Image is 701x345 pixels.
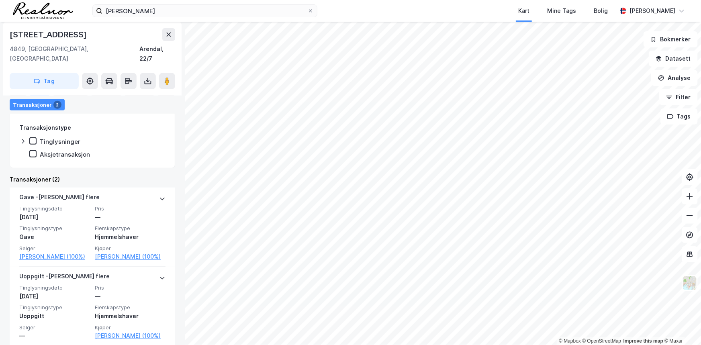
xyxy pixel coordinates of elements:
span: Kjøper [95,245,166,252]
button: Tags [660,108,698,125]
a: [PERSON_NAME] (100%) [95,331,166,341]
div: [DATE] [19,212,90,222]
a: Mapbox [559,338,581,344]
div: Bolig [594,6,608,16]
div: Mine Tags [547,6,576,16]
span: Pris [95,284,166,291]
span: Pris [95,205,166,212]
div: Arendal, 22/7 [139,44,175,63]
div: [PERSON_NAME] [629,6,675,16]
div: Uoppgitt [19,311,90,321]
div: Gave [19,232,90,242]
a: [PERSON_NAME] (100%) [95,252,166,261]
button: Bokmerker [644,31,698,47]
div: Kontrollprogram for chat [661,306,701,345]
iframe: Chat Widget [661,306,701,345]
div: Transaksjonstype [20,123,71,133]
span: Tinglysningsdato [19,284,90,291]
a: OpenStreetMap [582,338,621,344]
button: Filter [659,89,698,105]
div: — [95,292,166,301]
div: Hjemmelshaver [95,232,166,242]
input: Søk på adresse, matrikkel, gårdeiere, leietakere eller personer [102,5,307,17]
img: realnor-logo.934646d98de889bb5806.png [13,2,73,19]
div: 2 [53,101,61,109]
div: Tinglysninger [40,138,80,145]
div: Kart [518,6,529,16]
div: 4849, [GEOGRAPHIC_DATA], [GEOGRAPHIC_DATA] [10,44,139,63]
div: — [19,331,90,341]
div: [STREET_ADDRESS] [10,28,88,41]
span: Selger [19,245,90,252]
a: Improve this map [623,338,663,344]
div: Uoppgitt - [PERSON_NAME] flere [19,272,110,284]
div: [DATE] [19,292,90,301]
span: Tinglysningstype [19,225,90,232]
button: Analyse [651,70,698,86]
span: Tinglysningsdato [19,205,90,212]
span: Selger [19,324,90,331]
div: Transaksjoner [10,99,65,110]
span: Tinglysningstype [19,304,90,311]
button: Tag [10,73,79,89]
a: [PERSON_NAME] (100%) [19,252,90,261]
div: — [95,212,166,222]
span: Eierskapstype [95,225,166,232]
div: Aksjetransaksjon [40,151,90,158]
span: Kjøper [95,324,166,331]
div: Transaksjoner (2) [10,175,175,184]
div: Gave - [PERSON_NAME] flere [19,192,100,205]
span: Eierskapstype [95,304,166,311]
div: Hjemmelshaver [95,311,166,321]
button: Datasett [649,51,698,67]
img: Z [682,276,697,291]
